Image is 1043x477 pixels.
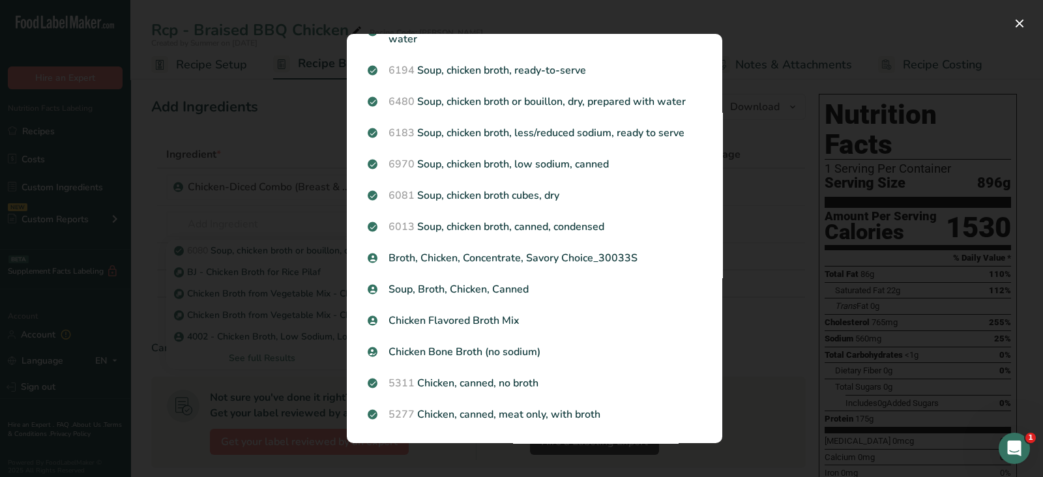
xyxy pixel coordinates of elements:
p: Soup, chicken broth, low sodium, canned [368,156,701,172]
p: Soup, chicken broth, canned, condensed [368,219,701,235]
span: 5311 [389,376,415,390]
span: 1 [1025,433,1036,443]
p: Chicken, canned, meat only, with broth [368,407,701,422]
p: Soup, chicken broth, ready-to-serve [368,63,701,78]
span: 5277 [389,407,415,422]
span: 6970 [389,157,415,171]
span: 6183 [389,126,415,140]
span: 6480 [389,94,415,109]
iframe: Intercom live chat [999,433,1030,464]
p: Chicken Bone Broth (no sodium) [368,344,701,360]
p: Soup, chicken broth or bouillon, dry, prepared with water [368,94,701,109]
p: Soup, chicken broth cubes, dry [368,188,701,203]
p: Broth, Chicken, Concentrate, Savory Choice_30033S [368,250,701,266]
p: Soup, chicken broth, less/reduced sodium, ready to serve [368,125,701,141]
span: 6194 [389,63,415,78]
span: 6013 [389,220,415,234]
p: Chicken, canned, no broth [368,375,701,391]
span: 6081 [389,188,415,203]
p: Chicken Flavored Broth Mix [368,313,701,328]
p: Soup, Broth, Chicken, Canned [368,282,701,297]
